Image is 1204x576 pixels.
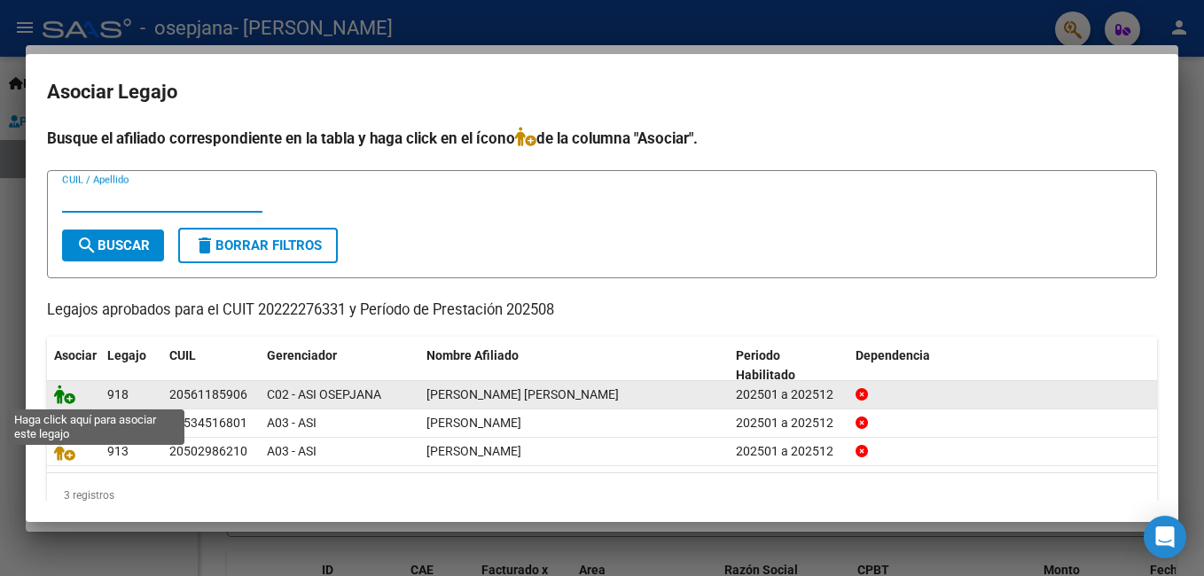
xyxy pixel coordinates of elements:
datatable-header-cell: Asociar [47,337,100,395]
datatable-header-cell: Periodo Habilitado [729,337,848,395]
span: CUIL [169,348,196,362]
span: Gerenciador [267,348,337,362]
mat-icon: delete [194,235,215,256]
datatable-header-cell: CUIL [162,337,260,395]
span: A03 - ASI [267,416,317,430]
span: Nombre Afiliado [426,348,519,362]
div: 3 registros [47,473,1157,518]
span: 913 [107,444,129,458]
div: 202501 a 202512 [736,441,841,462]
div: 202501 a 202512 [736,413,841,433]
mat-icon: search [76,235,98,256]
button: Buscar [62,230,164,261]
button: Borrar Filtros [178,228,338,263]
span: VERA ISAIAS JONAS [426,444,521,458]
span: Legajo [107,348,146,362]
span: C02 - ASI OSEPJANA [267,387,381,401]
span: 940 [107,416,129,430]
span: Periodo Habilitado [736,348,795,383]
datatable-header-cell: Gerenciador [260,337,419,395]
datatable-header-cell: Dependencia [848,337,1158,395]
div: 20502986210 [169,441,247,462]
span: PARTESANO GINO VALENTIN [426,387,619,401]
span: Asociar [54,348,97,362]
span: 918 [107,387,129,401]
p: Legajos aprobados para el CUIT 20222276331 y Período de Prestación 202508 [47,300,1157,322]
h2: Asociar Legajo [47,75,1157,109]
div: Open Intercom Messenger [1144,516,1186,558]
div: 20561185906 [169,385,247,405]
h4: Busque el afiliado correspondiente en la tabla y haga click en el ícono de la columna "Asociar". [47,127,1157,150]
span: A03 - ASI [267,444,317,458]
div: 20534516801 [169,413,247,433]
span: Borrar Filtros [194,237,322,253]
div: 202501 a 202512 [736,385,841,405]
span: Buscar [76,237,150,253]
datatable-header-cell: Legajo [100,337,162,395]
span: Dependencia [856,348,930,362]
span: TERAN MARTIN JESUS [426,416,521,430]
datatable-header-cell: Nombre Afiliado [419,337,729,395]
